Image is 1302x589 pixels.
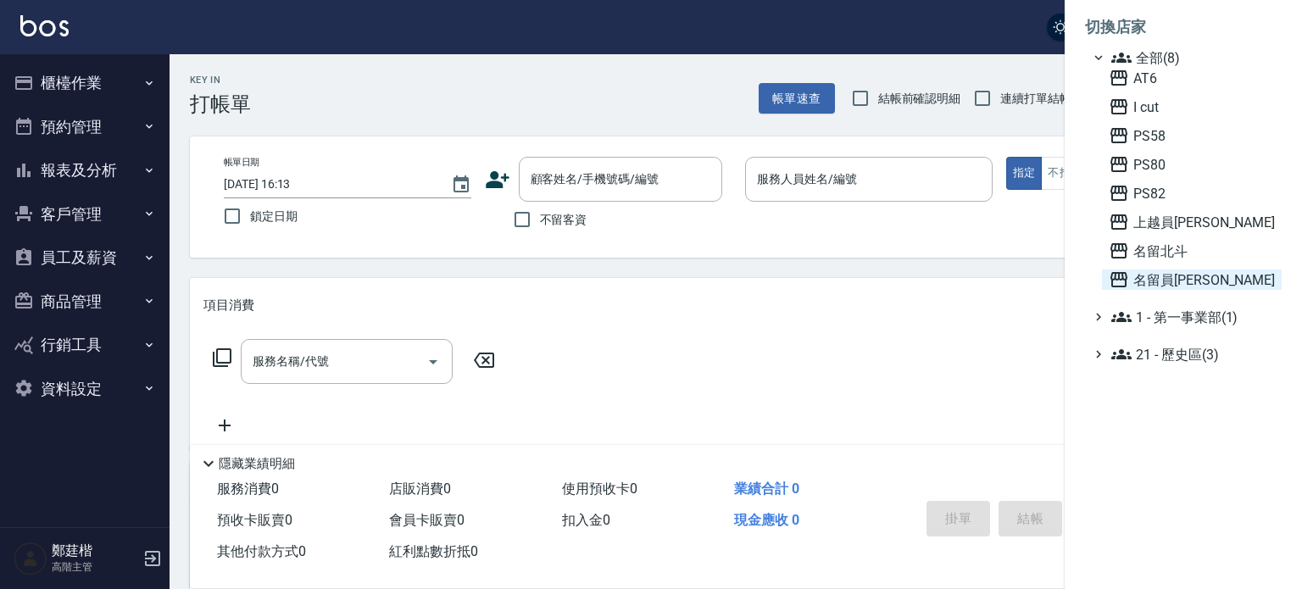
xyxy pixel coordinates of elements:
[1109,241,1275,261] span: 名留北斗
[1109,212,1275,232] span: 上越員[PERSON_NAME]
[1111,47,1275,68] span: 全部(8)
[1109,97,1275,117] span: I cut
[1109,269,1275,290] span: 名留員[PERSON_NAME]
[1109,125,1275,146] span: PS58
[1109,183,1275,203] span: PS82
[1085,7,1282,47] li: 切換店家
[1109,68,1275,88] span: AT6
[1111,307,1275,327] span: 1 - 第一事業部(1)
[1109,154,1275,175] span: PS80
[1111,344,1275,364] span: 21 - 歷史區(3)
